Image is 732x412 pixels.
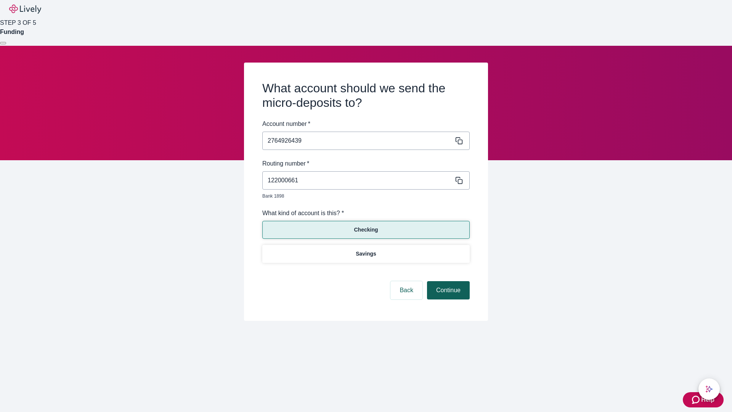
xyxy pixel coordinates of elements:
[454,135,464,146] button: Copy message content to clipboard
[454,175,464,186] button: Copy message content to clipboard
[262,193,464,200] p: Bank 1898
[356,250,376,258] p: Savings
[455,137,463,145] svg: Copy to clipboard
[698,378,720,400] button: chat
[262,245,470,263] button: Savings
[262,221,470,239] button: Checking
[455,177,463,184] svg: Copy to clipboard
[262,209,344,218] label: What kind of account is this? *
[701,395,714,404] span: Help
[683,392,724,407] button: Zendesk support iconHelp
[354,226,378,234] p: Checking
[390,281,422,299] button: Back
[262,119,310,129] label: Account number
[262,81,470,110] h2: What account should we send the micro-deposits to?
[692,395,701,404] svg: Zendesk support icon
[262,159,309,168] label: Routing number
[9,5,41,14] img: Lively
[427,281,470,299] button: Continue
[705,385,713,393] svg: Lively AI Assistant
